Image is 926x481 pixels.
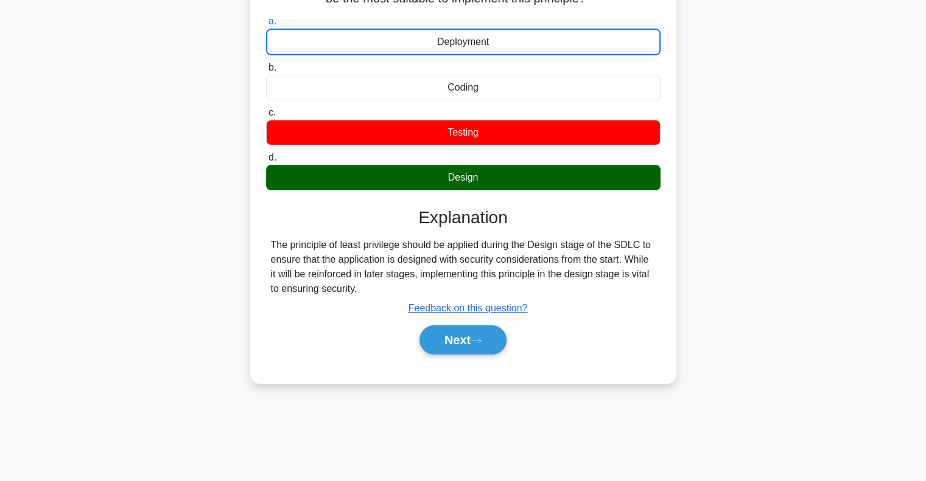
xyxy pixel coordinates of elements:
[266,165,661,190] div: Design
[419,325,507,355] button: Next
[268,107,276,117] span: c.
[268,16,276,26] span: a.
[273,207,653,228] h3: Explanation
[268,62,276,72] span: b.
[266,29,661,55] div: Deployment
[266,75,661,100] div: Coding
[266,120,661,145] div: Testing
[271,238,656,296] div: The principle of least privilege should be applied during the Design stage of the SDLC to ensure ...
[409,303,528,313] a: Feedback on this question?
[268,152,276,162] span: d.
